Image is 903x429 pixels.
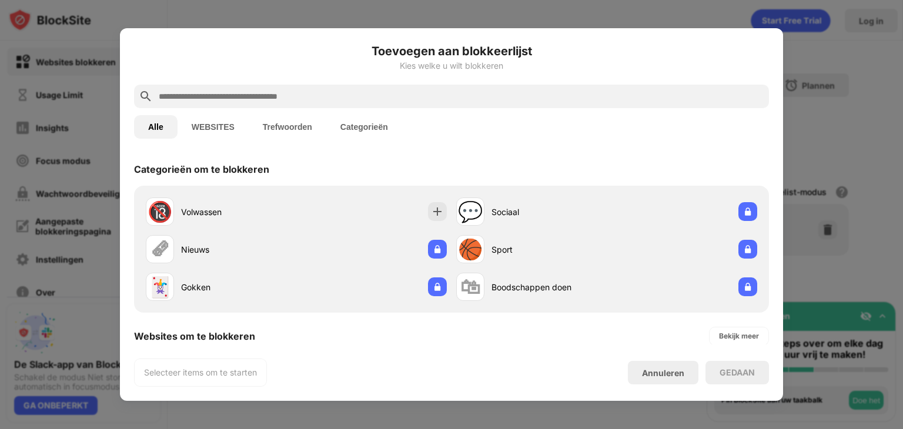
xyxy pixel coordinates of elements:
[134,115,178,139] button: Alle
[642,368,684,378] div: Annuleren
[181,281,296,293] div: Gokken
[249,115,326,139] button: Trefwoorden
[150,237,170,262] div: 🗞
[148,275,172,299] div: 🃏
[326,115,402,139] button: Categorieën
[134,42,769,60] h6: Toevoegen aan blokkeerlijst
[134,61,769,71] div: Kies welke u wilt blokkeren
[719,330,759,342] div: Bekijk meer
[181,206,296,218] div: Volwassen
[144,367,257,378] div: Selecteer items om te starten
[458,237,483,262] div: 🏀
[460,275,480,299] div: 🛍
[134,163,269,175] div: Categorieën om te blokkeren
[491,206,607,218] div: Sociaal
[148,200,172,224] div: 🔞
[491,243,607,256] div: Sport
[134,330,255,342] div: Websites om te blokkeren
[178,115,249,139] button: WEBSITES
[139,89,153,103] img: search.svg
[720,368,755,377] div: GEDAAN
[181,243,296,256] div: Nieuws
[491,281,607,293] div: Boodschappen doen
[458,200,483,224] div: 💬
